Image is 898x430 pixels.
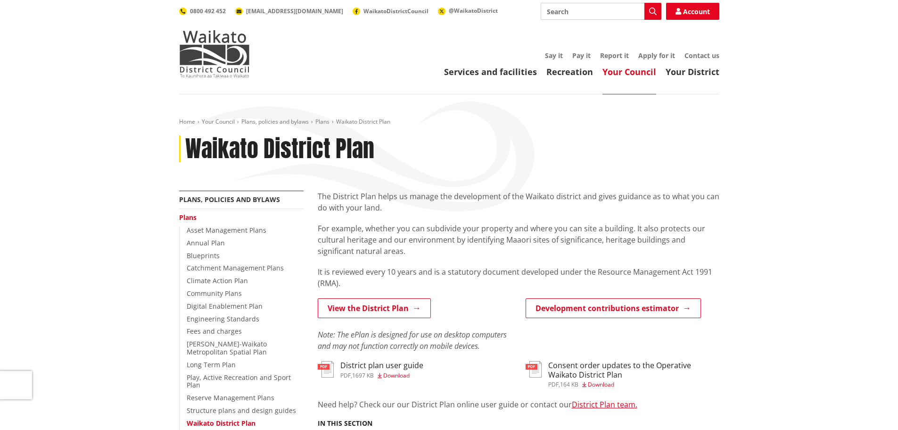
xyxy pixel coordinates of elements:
a: [PERSON_NAME]-Waikato Metropolitan Spatial Plan [187,339,267,356]
a: [EMAIL_ADDRESS][DOMAIN_NAME] [235,7,343,15]
div: , [548,382,719,388]
a: District Plan team. [572,399,637,410]
a: Engineering Standards [187,314,259,323]
em: Note: The ePlan is designed for use on desktop computers and may not function correctly on mobile... [318,329,507,351]
a: 0800 492 452 [179,7,226,15]
span: 164 KB [560,380,578,388]
img: Waikato District Council - Te Kaunihera aa Takiwaa o Waikato [179,30,250,77]
p: Need help? Check our our District Plan online user guide or contact our [318,399,719,410]
a: Contact us [684,51,719,60]
a: Digital Enablement Plan [187,302,263,311]
span: @WaikatoDistrict [449,7,498,15]
span: [EMAIL_ADDRESS][DOMAIN_NAME] [246,7,343,15]
span: pdf [340,371,351,379]
a: Annual Plan [187,238,225,247]
div: , [340,373,423,379]
img: document-pdf.svg [318,361,334,378]
a: Your District [666,66,719,77]
p: For example, whether you can subdivide your property and where you can site a building. It also p... [318,223,719,257]
a: Your Council [202,118,235,126]
a: Community Plans [187,289,242,298]
a: Recreation [546,66,593,77]
a: View the District Plan [318,298,431,318]
p: The District Plan helps us manage the development of the Waikato district and gives guidance as t... [318,191,719,213]
a: Account [666,3,719,20]
a: @WaikatoDistrict [438,7,498,15]
a: Your Council [602,66,656,77]
a: Plans, policies and bylaws [241,118,309,126]
a: Asset Management Plans [187,226,266,235]
h1: Waikato District Plan [185,135,374,163]
a: Fees and charges [187,327,242,336]
a: Long Term Plan [187,360,236,369]
span: Download [383,371,410,379]
nav: breadcrumb [179,118,719,126]
a: Consent order updates to the Operative Waikato District Plan pdf,164 KB Download [526,361,719,387]
a: District plan user guide pdf,1697 KB Download [318,361,423,378]
span: pdf [548,380,559,388]
a: Structure plans and design guides [187,406,296,415]
a: Apply for it [638,51,675,60]
a: Plans, policies and bylaws [179,195,280,204]
span: 0800 492 452 [190,7,226,15]
span: Waikato District Plan [336,118,390,126]
img: document-pdf.svg [526,361,542,378]
span: Download [588,380,614,388]
a: Pay it [572,51,591,60]
a: WaikatoDistrictCouncil [353,7,428,15]
a: Report it [600,51,629,60]
a: Play, Active Recreation and Sport Plan [187,373,291,390]
a: Services and facilities [444,66,537,77]
a: Climate Action Plan [187,276,248,285]
span: 1697 KB [352,371,374,379]
a: Development contributions estimator [526,298,701,318]
input: Search input [541,3,661,20]
a: Home [179,118,195,126]
h3: Consent order updates to the Operative Waikato District Plan [548,361,719,379]
a: Waikato District Plan [187,419,255,428]
a: Blueprints [187,251,220,260]
a: Say it [545,51,563,60]
span: WaikatoDistrictCouncil [363,7,428,15]
a: Reserve Management Plans [187,393,274,402]
p: It is reviewed every 10 years and is a statutory document developed under the Resource Management... [318,266,719,289]
h3: District plan user guide [340,361,423,370]
a: Plans [179,213,197,222]
a: Catchment Management Plans [187,263,284,272]
a: Plans [315,118,330,126]
h5: In this section [318,420,372,428]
